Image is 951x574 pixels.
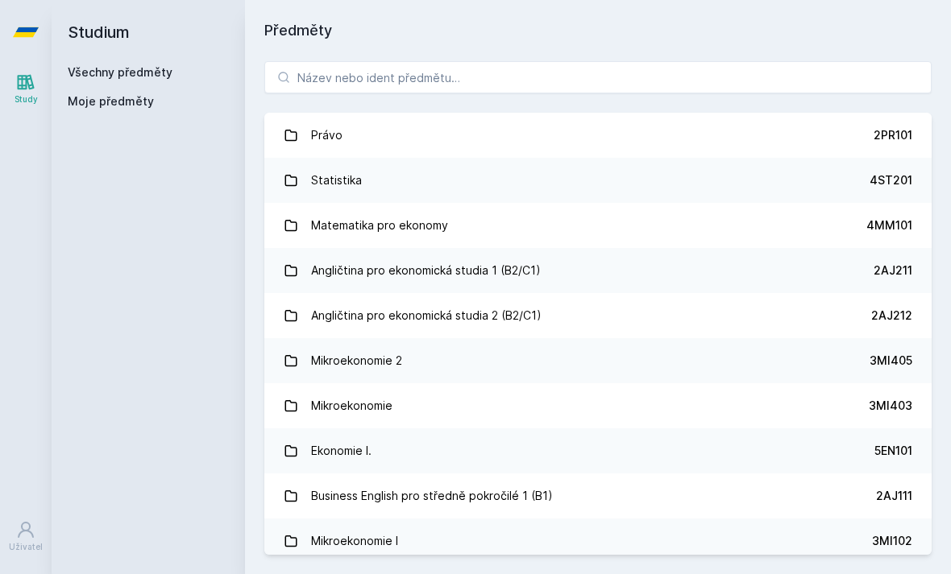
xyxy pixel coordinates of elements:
a: Mikroekonomie 2 3MI405 [264,338,932,383]
a: Všechny předměty [68,65,172,79]
div: 2AJ211 [874,262,912,279]
div: 3MI403 [869,398,912,414]
div: Business English pro středně pokročilé 1 (B1) [311,480,553,512]
a: Ekonomie I. 5EN101 [264,428,932,473]
h1: Předměty [264,19,932,42]
div: 4MM101 [866,217,912,233]
div: Matematika pro ekonomy [311,209,448,242]
div: Angličtina pro ekonomická studia 2 (B2/C1) [311,299,542,332]
div: 3MI405 [870,353,912,369]
a: Angličtina pro ekonomická studia 1 (B2/C1) 2AJ211 [264,248,932,293]
div: Mikroekonomie I [311,525,398,557]
span: Moje předměty [68,93,154,109]
div: 2AJ111 [876,488,912,504]
div: 2PR101 [874,127,912,143]
a: Business English pro středně pokročilé 1 (B1) 2AJ111 [264,473,932,518]
input: Název nebo ident předmětu… [264,61,932,93]
div: Ekonomie I. [311,435,372,467]
div: Právo [311,119,343,151]
a: Mikroekonomie 3MI403 [264,383,932,428]
div: Study [15,93,38,105]
div: Statistika [311,164,362,196]
div: 4ST201 [870,172,912,188]
a: Study [3,64,48,114]
a: Matematika pro ekonomy 4MM101 [264,203,932,248]
div: Uživatel [9,541,43,553]
a: Mikroekonomie I 3MI102 [264,518,932,564]
a: Uživatel [3,512,48,561]
a: Statistika 4ST201 [264,158,932,203]
div: Mikroekonomie [311,390,392,422]
div: Mikroekonomie 2 [311,345,402,377]
a: Angličtina pro ekonomická studia 2 (B2/C1) 2AJ212 [264,293,932,338]
div: Angličtina pro ekonomická studia 1 (B2/C1) [311,254,541,287]
a: Právo 2PR101 [264,113,932,158]
div: 2AJ212 [871,308,912,324]
div: 5EN101 [874,443,912,459]
div: 3MI102 [872,533,912,549]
